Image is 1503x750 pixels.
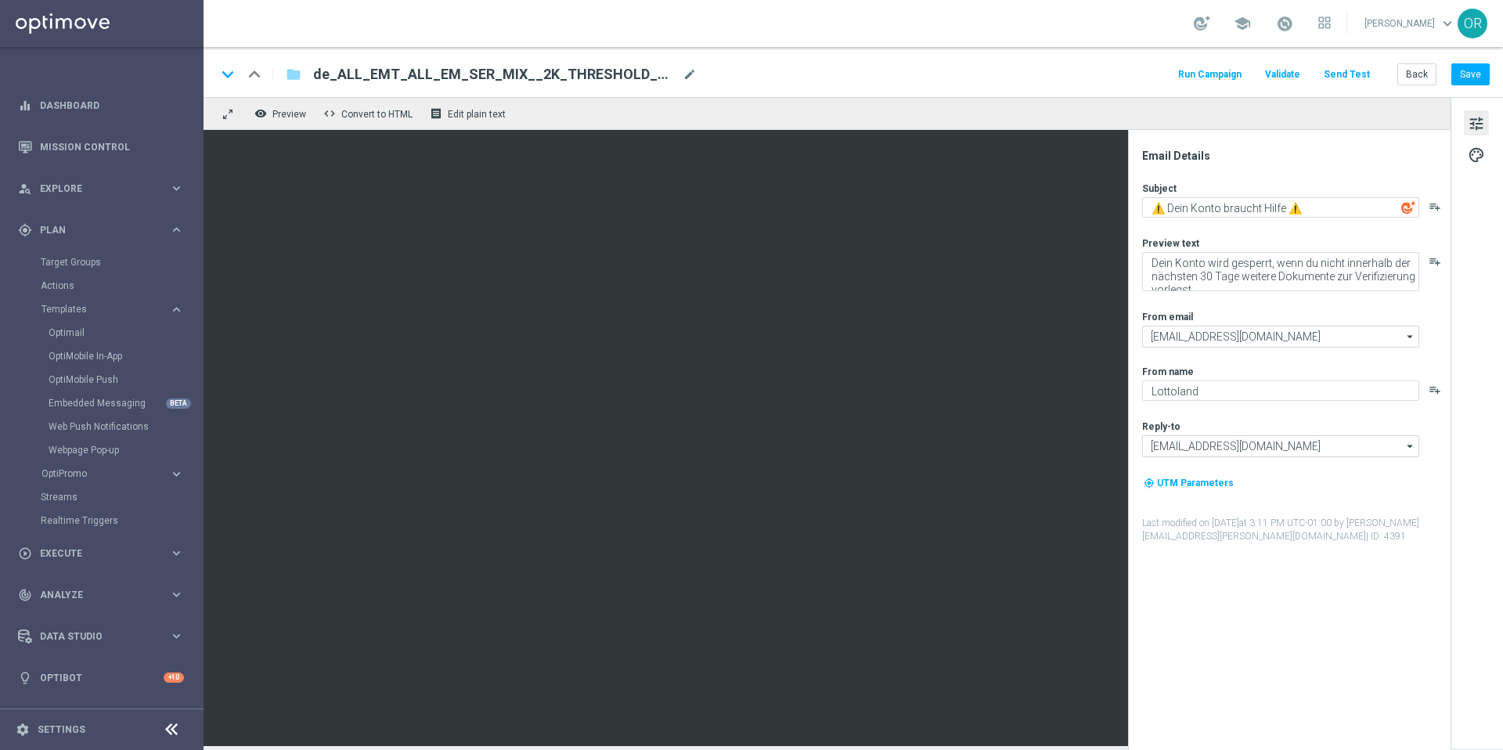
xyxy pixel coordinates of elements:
div: Templates [41,305,169,314]
div: Optimail [49,321,202,344]
a: Optimail [49,326,163,339]
button: playlist_add [1429,255,1441,268]
button: playlist_add [1429,384,1441,396]
div: OptiMobile Push [49,368,202,391]
span: mode_edit [683,67,697,81]
div: Plan [18,223,169,237]
div: Analyze [18,588,169,602]
div: Web Push Notifications [49,415,202,438]
button: Templates keyboard_arrow_right [41,303,185,316]
i: equalizer [18,99,32,113]
span: Edit plain text [448,109,506,120]
span: Convert to HTML [341,109,413,120]
i: person_search [18,182,32,196]
button: Send Test [1321,64,1372,85]
i: arrow_drop_down [1403,326,1418,347]
div: Optibot [18,657,184,698]
i: keyboard_arrow_right [169,629,184,644]
span: Data Studio [40,632,169,641]
i: keyboard_arrow_down [216,63,240,86]
button: gps_fixed Plan keyboard_arrow_right [17,224,185,236]
span: OptiPromo [41,469,153,478]
a: Optibot [40,657,164,698]
button: equalizer Dashboard [17,99,185,112]
div: Webpage Pop-up [49,438,202,462]
div: Explore [18,182,169,196]
button: Mission Control [17,141,185,153]
label: From email [1142,311,1193,323]
i: settings [16,723,30,737]
a: Web Push Notifications [49,420,163,433]
i: track_changes [18,588,32,602]
button: track_changes Analyze keyboard_arrow_right [17,589,185,601]
i: remove_red_eye [254,107,267,120]
a: Realtime Triggers [41,514,163,527]
span: Templates [41,305,153,314]
span: Plan [40,225,169,235]
i: folder [286,65,301,84]
div: Email Details [1142,149,1449,163]
div: +10 [164,672,184,683]
label: From name [1142,366,1194,378]
div: Streams [41,485,202,509]
a: Embedded Messaging [49,397,163,409]
a: Target Groups [41,256,163,269]
a: Actions [41,279,163,292]
span: tune [1468,114,1485,134]
div: Execute [18,546,169,561]
label: Reply-to [1142,420,1180,433]
img: optiGenie.svg [1401,200,1415,215]
div: Target Groups [41,251,202,274]
button: remove_red_eye Preview [250,103,313,124]
button: receipt Edit plain text [426,103,513,124]
button: play_circle_outline Execute keyboard_arrow_right [17,547,185,560]
i: gps_fixed [18,223,32,237]
button: Validate [1263,64,1303,85]
div: OR [1458,9,1487,38]
div: Mission Control [18,126,184,168]
div: Data Studio keyboard_arrow_right [17,630,185,643]
div: Actions [41,274,202,297]
button: playlist_add [1429,200,1441,213]
button: lightbulb Optibot +10 [17,672,185,684]
span: | ID: 4391 [1366,531,1406,542]
i: arrow_drop_down [1403,436,1418,456]
label: Preview text [1142,237,1199,250]
button: Back [1397,63,1436,85]
a: [PERSON_NAME]keyboard_arrow_down [1363,12,1458,35]
span: palette [1468,145,1485,165]
button: OptiPromo keyboard_arrow_right [41,467,185,480]
i: keyboard_arrow_right [169,587,184,602]
i: keyboard_arrow_right [169,222,184,237]
span: de_ALL_EMT_ALL_EM_SER_MIX__2K_THRESHOLD_WEEKLY [313,65,676,84]
button: tune [1464,110,1489,135]
span: Validate [1265,69,1300,80]
span: keyboard_arrow_down [1439,15,1456,32]
span: UTM Parameters [1157,478,1234,489]
button: code Convert to HTML [319,103,420,124]
div: Templates [41,297,202,462]
button: palette [1464,142,1489,167]
input: Select [1142,326,1419,348]
div: Realtime Triggers [41,509,202,532]
i: my_location [1144,478,1155,489]
a: Settings [38,725,85,734]
a: Webpage Pop-up [49,444,163,456]
button: person_search Explore keyboard_arrow_right [17,182,185,195]
div: OptiMobile In-App [49,344,202,368]
i: keyboard_arrow_right [169,181,184,196]
div: OptiPromo [41,469,169,478]
span: Analyze [40,590,169,600]
span: Explore [40,184,169,193]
